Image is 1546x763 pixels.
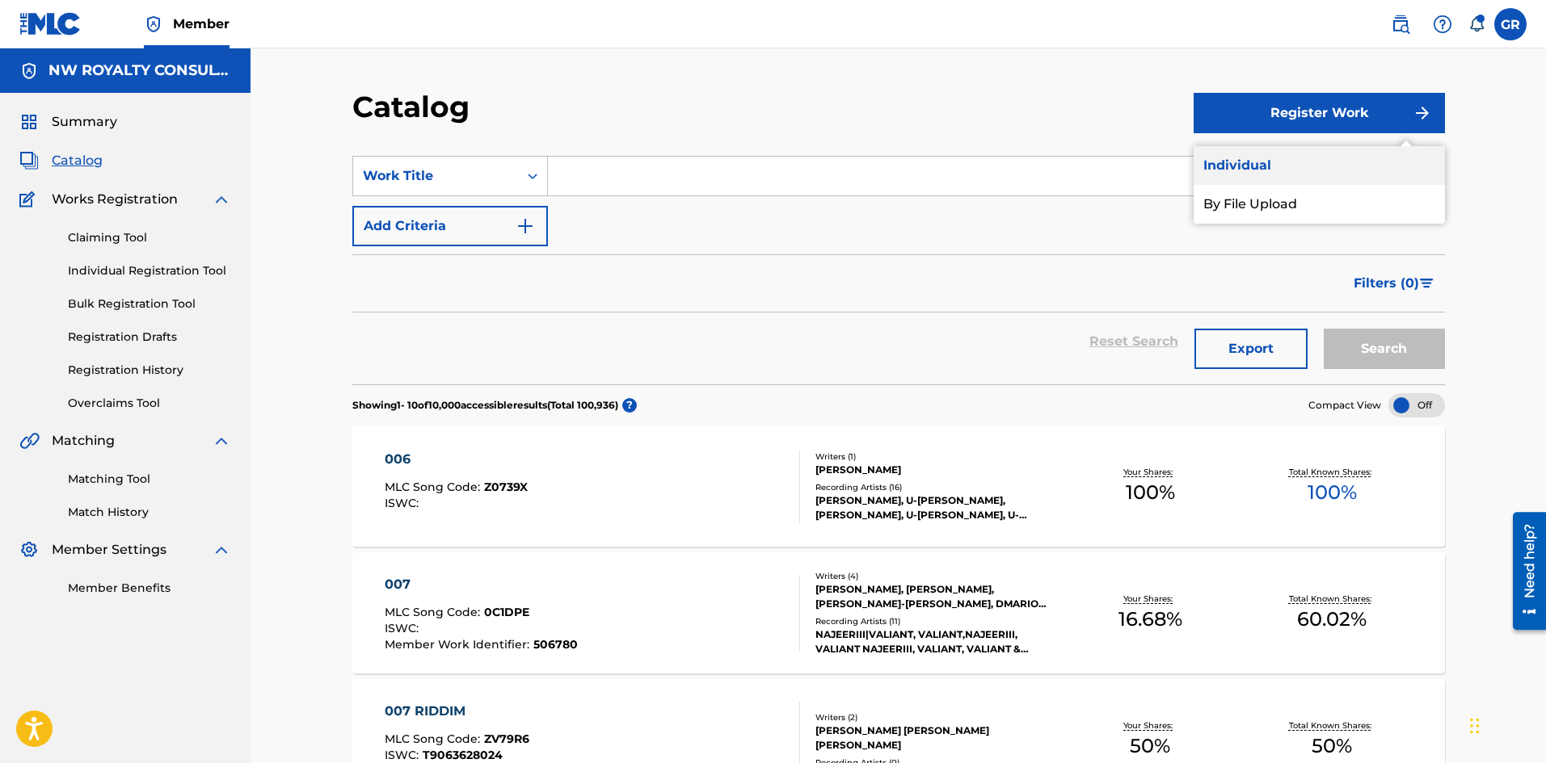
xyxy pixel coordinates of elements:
[19,190,40,209] img: Works Registration
[19,112,39,132] img: Summary
[385,575,578,594] div: 007
[68,329,231,346] a: Registration Drafts
[212,190,231,209] img: expand
[68,262,231,279] a: Individual Registration Tool
[1194,146,1445,185] a: Individual
[19,431,40,451] img: Matching
[385,621,423,635] span: ISWC :
[352,89,478,125] h2: Catalog
[144,15,163,34] img: Top Rightsholder
[1420,279,1434,288] img: filter
[1308,478,1357,507] span: 100 %
[1118,605,1182,634] span: 16.68 %
[68,395,231,412] a: Overclaims Tool
[1308,398,1381,413] span: Compact View
[52,112,117,132] span: Summary
[363,166,508,186] div: Work Title
[52,431,115,451] span: Matching
[815,711,1059,723] div: Writers ( 2 )
[1289,593,1375,605] p: Total Known Shares:
[1126,478,1175,507] span: 100 %
[19,61,39,81] img: Accounts
[1470,702,1480,750] div: Drag
[352,156,1445,384] form: Search Form
[1289,466,1375,478] p: Total Known Shares:
[352,552,1445,673] a: 007MLC Song Code:0C1DPEISWC:Member Work Identifier:506780Writers (4)[PERSON_NAME], [PERSON_NAME],...
[48,61,231,80] h5: NW ROYALTY CONSULTING, LLC.
[68,229,231,246] a: Claiming Tool
[352,426,1445,547] a: 006MLC Song Code:Z0739XISWC:Writers (1)[PERSON_NAME]Recording Artists (16)[PERSON_NAME], U-[PERSO...
[1123,466,1177,478] p: Your Shares:
[815,582,1059,611] div: [PERSON_NAME], [PERSON_NAME], [PERSON_NAME]-[PERSON_NAME], DMARIO [PERSON_NAME]
[19,540,39,560] img: Member Settings
[68,296,231,312] a: Bulk Registration Tool
[1312,732,1352,761] span: 50 %
[68,580,231,597] a: Member Benefits
[1289,719,1375,732] p: Total Known Shares:
[385,702,571,721] div: 007 RIDDIM
[533,637,578,652] span: 506780
[1426,8,1459,40] div: Help
[1433,15,1452,34] img: help
[68,362,231,379] a: Registration History
[1344,263,1445,304] button: Filters (0)
[52,190,178,209] span: Works Registration
[352,398,618,413] p: Showing 1 - 10 of 10,000 accessible results (Total 100,936 )
[68,504,231,521] a: Match History
[815,627,1059,656] div: NAJEERIII|VALIANT, VALIANT,NAJEERIII, VALIANT NAJEERIII, VALIANT, VALIANT & NAJEERIII
[815,481,1059,493] div: Recording Artists ( 16 )
[423,748,503,762] span: T9063628024
[1194,93,1445,133] button: Register Work
[1297,605,1367,634] span: 60.02 %
[52,151,103,170] span: Catalog
[385,748,423,762] span: ISWC :
[815,570,1059,582] div: Writers ( 4 )
[1123,719,1177,732] p: Your Shares:
[19,151,39,170] img: Catalog
[1413,103,1432,123] img: f7272a7cc735f4ea7f67.svg
[484,732,529,746] span: ZV79R6
[815,451,1059,463] div: Writers ( 1 )
[516,216,535,236] img: 9d2ae6d4665cec9f34b9.svg
[52,540,166,560] span: Member Settings
[173,15,230,33] span: Member
[352,206,548,246] button: Add Criteria
[1494,8,1527,40] div: User Menu
[815,463,1059,477] div: [PERSON_NAME]
[1130,732,1170,761] span: 50 %
[484,480,528,494] span: Z0739X
[815,493,1059,522] div: [PERSON_NAME], U-[PERSON_NAME], [PERSON_NAME], U-[PERSON_NAME], U-[PERSON_NAME]
[212,431,231,451] img: expand
[385,450,528,469] div: 006
[19,12,82,36] img: MLC Logo
[385,480,484,494] span: MLC Song Code :
[212,540,231,560] img: expand
[385,605,484,619] span: MLC Song Code :
[1384,8,1417,40] a: Public Search
[385,637,533,652] span: Member Work Identifier :
[815,615,1059,627] div: Recording Artists ( 11 )
[1194,185,1445,224] a: By File Upload
[385,732,484,746] span: MLC Song Code :
[1465,685,1546,763] iframe: Chat Widget
[1123,593,1177,605] p: Your Shares:
[1354,274,1419,293] span: Filters ( 0 )
[1391,15,1410,34] img: search
[385,496,423,510] span: ISWC :
[1194,329,1308,369] button: Export
[484,605,529,619] span: 0C1DPE
[1501,506,1546,636] iframe: Resource Center
[622,398,637,413] span: ?
[19,151,103,170] a: CatalogCatalog
[19,112,117,132] a: SummarySummary
[68,471,231,488] a: Matching Tool
[1468,16,1485,32] div: Notifications
[815,723,1059,753] div: [PERSON_NAME] [PERSON_NAME] [PERSON_NAME]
